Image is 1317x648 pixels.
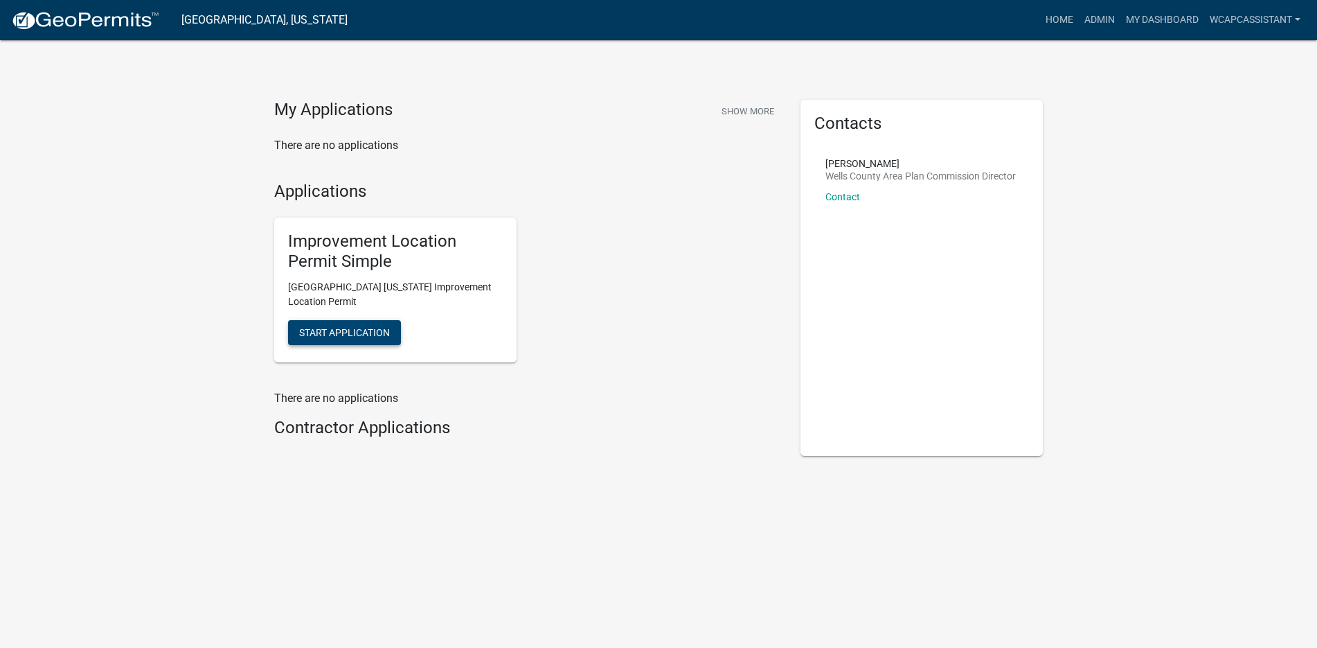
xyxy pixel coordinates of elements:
h4: My Applications [274,100,393,121]
wm-workflow-list-section: Applications [274,182,780,374]
a: My Dashboard [1120,7,1204,33]
p: [GEOGRAPHIC_DATA] [US_STATE] Improvement Location Permit [288,280,503,309]
h4: Applications [274,182,780,202]
button: Start Application [288,320,401,345]
button: Show More [716,100,780,123]
a: Contact [825,191,860,202]
h5: Improvement Location Permit Simple [288,231,503,272]
h5: Contacts [814,114,1029,134]
a: [GEOGRAPHIC_DATA], [US_STATE] [181,8,348,32]
p: [PERSON_NAME] [825,159,1016,168]
wm-workflow-list-section: Contractor Applications [274,418,780,444]
a: Admin [1079,7,1120,33]
p: There are no applications [274,137,780,154]
span: Start Application [299,326,390,338]
p: Wells County Area Plan Commission Director [825,171,1016,181]
a: wcapcassistant [1204,7,1306,33]
p: There are no applications [274,390,780,407]
a: Home [1040,7,1079,33]
h4: Contractor Applications [274,418,780,438]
